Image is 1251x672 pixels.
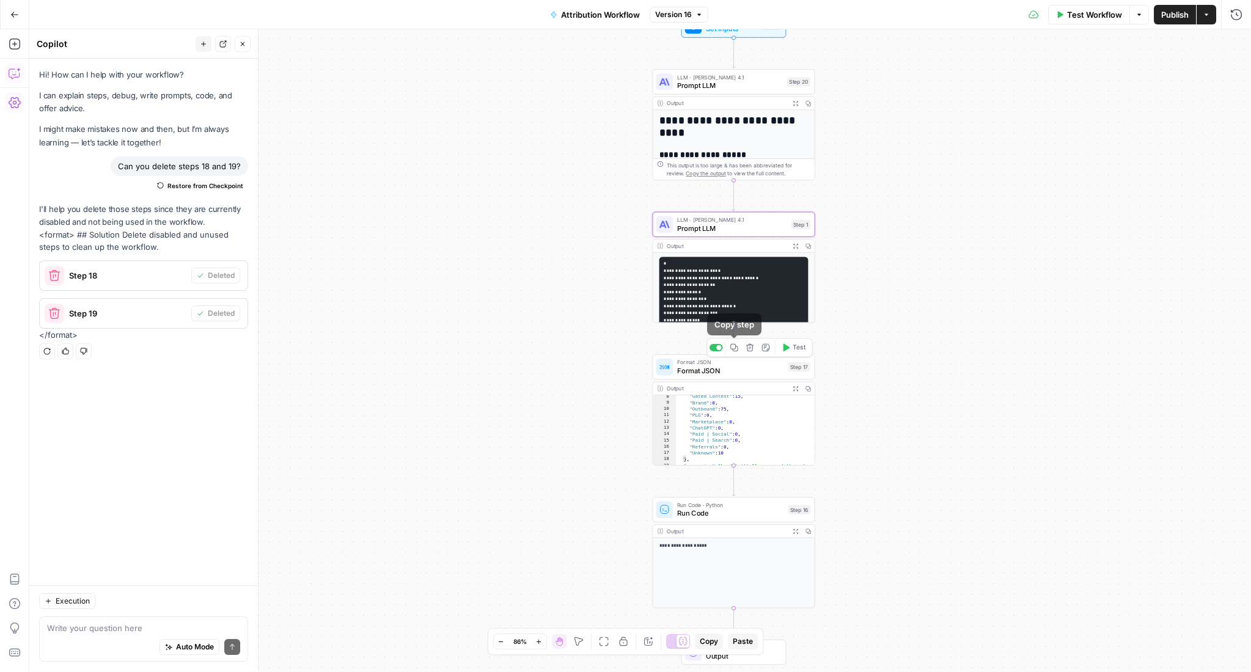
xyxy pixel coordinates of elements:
div: 14 [653,431,676,437]
span: Attribution Workflow [561,9,640,21]
div: 17 [653,450,676,456]
div: Format JSONFormat JSONStep 17TestOutput "Gated Content":15, "Brand":0, "Outbound":75, "PLG":0, "M... [652,354,815,466]
div: Set InputsInputs [652,13,815,38]
button: Execution [39,593,95,609]
g: Edge from step_1 to step_17 [732,323,735,353]
p: Hi! How can I help with your workflow? [39,68,248,81]
span: End [706,643,777,652]
button: Copy [695,634,723,649]
div: 10 [653,406,676,412]
span: Step 18 [69,269,186,282]
span: Format JSON [677,365,784,376]
span: 86% [513,637,527,646]
button: Publish [1154,5,1196,24]
p: I can explain steps, debug, write prompts, code, and offer advice. [39,89,248,115]
div: Step 1 [791,220,810,229]
div: <format> ## Solution Delete disabled and unused steps to clean up the workflow. </format> [39,203,248,341]
div: Can you delete steps 18 and 19? [111,156,248,176]
span: Prompt LLM [677,80,783,90]
p: I might make mistakes now and then, but I’m always learning — let’s tackle it together! [39,123,248,148]
p: I'll help you delete those steps since they are currently disabled and not being used in the work... [39,203,248,228]
g: Edge from step_17 to step_16 [732,465,735,495]
span: Execution [56,596,90,607]
button: Paste [728,634,758,649]
span: Set Inputs [706,24,758,34]
span: LLM · [PERSON_NAME] 4.1 [677,216,787,224]
button: Test Workflow [1048,5,1129,24]
div: Step 20 [787,77,810,86]
div: 8 [653,393,676,400]
span: Copy [700,636,718,647]
span: Auto Mode [176,641,214,652]
div: This output is too large & has been abbreviated for review. to view the full content. [667,161,810,177]
div: 12 [653,418,676,425]
div: Inputs [762,20,782,29]
span: Run Code · Python [677,501,784,509]
span: Format JSON [677,358,784,367]
span: Test Workflow [1067,9,1122,21]
button: Version 16 [650,7,708,23]
button: Restore from Checkpoint [152,178,248,193]
div: Output [667,242,787,250]
span: Deleted [208,308,235,319]
div: EndOutput [652,640,815,665]
div: 16 [653,444,676,450]
span: Run Code [677,508,784,519]
div: Copilot [37,38,192,50]
div: Step 16 [788,505,810,514]
span: Step 19 [69,307,186,320]
span: Prompt LLM [677,223,787,233]
button: Attribution Workflow [543,5,647,24]
div: 19 [653,462,676,506]
div: Output [667,527,787,535]
div: 15 [653,437,676,444]
span: Version 16 [655,9,692,20]
span: LLM · [PERSON_NAME] 4.1 [677,73,783,81]
div: 18 [653,456,676,462]
span: Copy the output [686,170,725,177]
button: Auto Mode [160,639,219,655]
span: Deleted [208,270,235,281]
div: 9 [653,400,676,406]
button: Deleted [191,268,240,283]
div: Step 17 [788,362,810,371]
div: 11 [653,412,676,418]
button: Deleted [191,305,240,321]
g: Edge from start to step_20 [732,37,735,68]
span: Restore from Checkpoint [167,181,243,191]
g: Edge from step_16 to end [732,608,735,638]
div: Output [667,99,787,108]
span: Publish [1161,9,1189,21]
span: Output [706,651,777,661]
div: 13 [653,425,676,431]
span: Paste [733,636,753,647]
div: Output [667,384,787,393]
